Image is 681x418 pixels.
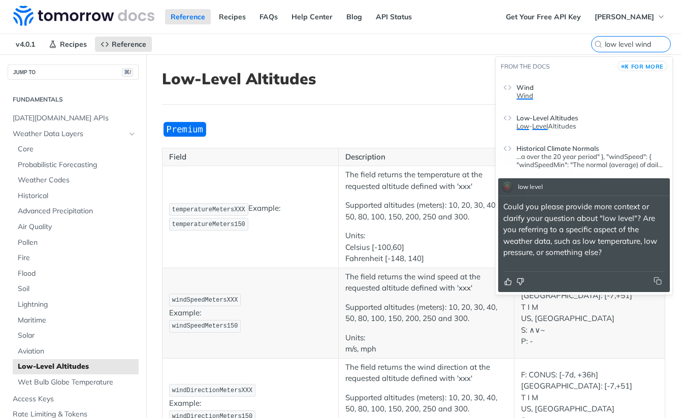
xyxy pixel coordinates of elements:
[498,75,670,104] a: WindWind
[18,160,136,170] span: Probabilistic Forecasting
[18,238,136,248] span: Pollen
[13,266,139,281] a: Flood
[345,151,508,163] p: Description
[8,111,139,126] a: [DATE][DOMAIN_NAME] APIs
[345,200,508,222] p: Supported altitudes (meters): 10, 20, 30, 40, 50, 80, 100, 150, 200, 250 and 300.
[60,40,87,49] span: Recipes
[345,230,508,265] p: Units: Celsius [-100,60] Fahrenheit [-148, 140]
[500,9,587,24] a: Get Your Free API Key
[594,40,602,48] svg: Search
[515,277,525,287] button: Thumbs down
[172,323,238,330] span: windSpeedMeters150
[13,297,139,312] a: Lightning
[13,157,139,173] a: Probabilistic Forecasting
[516,152,665,169] div: Historical Climate Normals
[169,202,332,232] p: Example:
[172,221,245,228] span: temperatureMeters150
[345,362,508,384] p: The field returns the wind direction at the requested altitude defined with 'xxx'
[516,152,665,169] p: ...a over the 20 year period" }, "windSpeed": { "windSpeedMin": "The normal (average) of daily mi...
[618,61,667,71] button: ⌘Kfor more
[8,95,139,104] h2: Fundamentals
[13,113,136,123] span: [DATE][DOMAIN_NAME] APIs
[13,6,154,26] img: Tomorrow.io Weather API Docs
[13,188,139,204] a: Historical
[13,129,125,139] span: Weather Data Layers
[345,169,508,192] p: The field returns the temperature at the requested altitude defined with 'xxx'
[43,37,92,52] a: Recipes
[18,144,136,154] span: Core
[18,377,136,388] span: Wet Bulb Globe Temperature
[128,130,136,138] button: Hide subpages for Weather Data Layers
[516,91,665,100] div: Wind
[13,313,139,328] a: Maritime
[516,122,529,130] span: Low
[18,253,136,263] span: Fire
[13,328,139,343] a: Solar
[18,300,136,310] span: Lightning
[13,281,139,297] a: Soil
[516,91,533,100] span: Wind
[631,63,664,70] span: for more
[13,235,139,250] a: Pollen
[162,70,665,88] h1: Low-Level Altitudes
[13,204,139,219] a: Advanced Precipitation
[516,140,665,152] header: Historical Climate Normals
[498,136,670,173] a: Historical Climate Normals...a over the 20 year period" }, "windSpeed": { "windSpeedMin": "The no...
[13,173,139,188] a: Weather Codes
[18,346,136,357] span: Aviation
[18,269,136,279] span: Flood
[516,83,534,91] span: Wind
[122,68,133,77] span: ⌘/
[8,65,139,80] button: JUMP TO⌘/
[621,61,629,72] kbd: ⌘K
[341,9,368,24] a: Blog
[501,62,549,70] span: From the docs
[286,9,338,24] a: Help Center
[516,144,599,152] span: Historical Climate Normals
[172,206,245,213] span: temperatureMetersXXX
[13,142,139,157] a: Core
[18,206,136,216] span: Advanced Precipitation
[18,175,136,185] span: Weather Codes
[18,331,136,341] span: Solar
[503,201,665,259] p: Could you please provide more context or clarify your question about "low level"? Are you referri...
[10,37,41,52] span: v4.0.1
[515,179,545,195] div: low level
[370,9,417,24] a: API Status
[516,122,665,130] div: Low-Level Altitudes
[18,362,136,372] span: Low-Level Altitudes
[345,332,508,355] p: Units: m/s, mph
[345,302,508,325] p: Supported altitudes (meters): 10, 20, 30, 40, 50, 80, 100, 150, 200, 250 and 300.
[8,126,139,142] a: Weather Data LayersHide subpages for Weather Data Layers
[595,12,654,21] span: [PERSON_NAME]
[532,122,548,130] span: Level
[112,40,146,49] span: Reference
[13,394,136,404] span: Access Keys
[172,297,238,304] span: windSpeedMetersXXX
[8,392,139,407] a: Access Keys
[254,9,283,24] a: FAQs
[13,219,139,235] a: Air Quality
[521,279,658,347] p: F: CONUS: [-7d, +36h] [GEOGRAPHIC_DATA]: [-7,+51] T I M US, [GEOGRAPHIC_DATA] S: ∧∨~ P: -
[516,114,578,122] span: Low-Level Altitudes
[516,122,665,130] p: - Altitudes
[169,151,332,163] p: Field
[213,9,251,24] a: Recipes
[18,222,136,232] span: Air Quality
[18,191,136,201] span: Historical
[498,105,670,135] a: Low-Level AltitudesLow-LevelAltitudes
[13,344,139,359] a: Aviation
[172,387,252,394] span: windDirectionMetersXXX
[18,284,136,294] span: Soil
[516,110,665,122] header: Low-Level Altitudes
[13,250,139,266] a: Fire
[345,392,508,415] p: Supported altitudes (meters): 10, 20, 30, 40, 50, 80, 100, 150, 200, 250 and 300.
[516,79,665,91] header: Wind
[169,293,332,333] p: Example:
[13,359,139,374] a: Low-Level Altitudes
[18,315,136,326] span: Maritime
[589,9,671,24] button: [PERSON_NAME]
[95,37,152,52] a: Reference
[165,9,211,24] a: Reference
[13,375,139,390] a: Wet Bulb Globe Temperature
